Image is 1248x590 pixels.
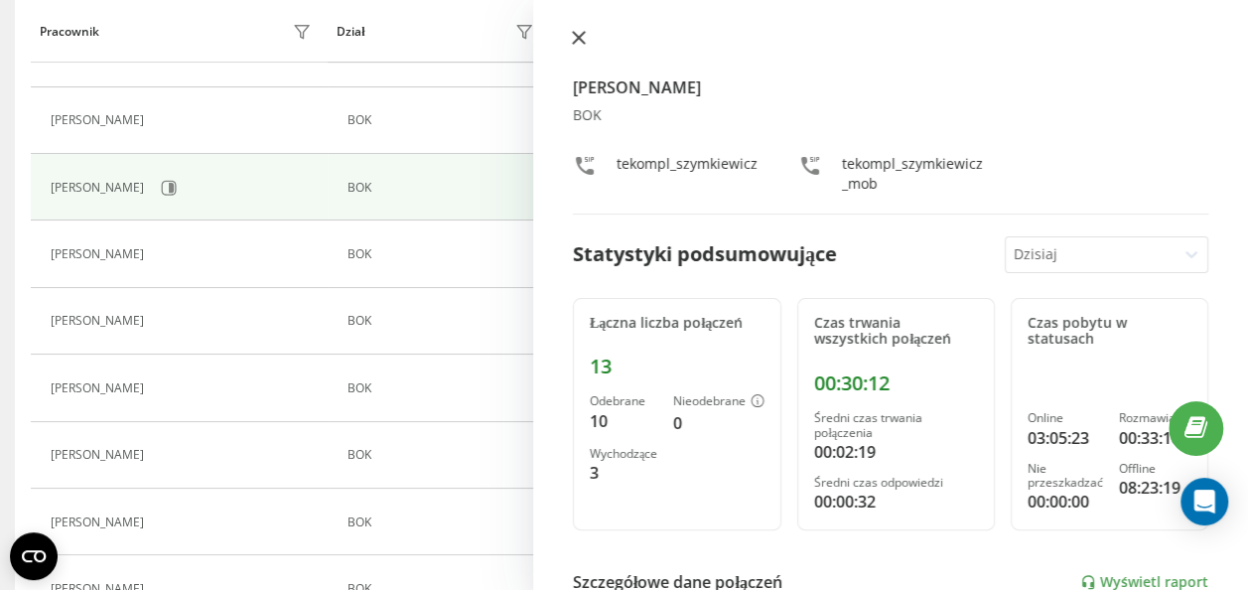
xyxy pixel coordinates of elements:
div: 10 [590,409,657,433]
h4: [PERSON_NAME] [573,75,1208,99]
div: tekompl_szymkiewicz [617,154,758,194]
div: Czas trwania wszystkich połączeń [814,315,978,349]
div: [PERSON_NAME] [51,448,149,462]
div: Dział [337,25,364,39]
div: BOK [573,107,1208,124]
div: [PERSON_NAME] [51,113,149,127]
div: BOK [347,381,539,395]
div: Średni czas odpowiedzi [814,476,978,490]
div: Offline [1119,462,1191,476]
div: BOK [347,181,539,195]
div: 03:05:23 [1028,426,1103,450]
div: 00:00:00 [1028,490,1103,514]
div: Nieodebrane [673,394,764,410]
div: Rozmawia [1119,411,1191,425]
div: BOK [347,247,539,261]
div: 00:30:12 [814,371,978,395]
div: BOK [347,314,539,328]
div: [PERSON_NAME] [51,381,149,395]
div: Nie przeszkadzać [1028,462,1103,491]
div: Online [1028,411,1103,425]
div: [PERSON_NAME] [51,181,149,195]
div: Odebrane [590,394,657,408]
div: Statystyki podsumowujące [573,239,837,269]
div: [PERSON_NAME] [51,247,149,261]
div: 00:33:18 [1119,426,1191,450]
div: 3 [590,461,657,485]
div: [PERSON_NAME] [51,314,149,328]
button: Open CMP widget [10,532,58,580]
div: 13 [590,355,764,378]
div: Pracownik [40,25,99,39]
div: 0 [673,411,764,435]
div: [PERSON_NAME] [51,516,149,529]
div: Open Intercom Messenger [1180,478,1228,525]
div: BOK [347,113,539,127]
div: 08:23:19 [1119,476,1191,500]
div: BOK [347,516,539,529]
div: BOK [347,448,539,462]
div: Czas pobytu w statusach [1028,315,1191,349]
div: Łączna liczba połączeń [590,315,764,332]
div: 00:02:19 [814,440,978,464]
div: Średni czas trwania połączenia [814,411,978,440]
div: Wychodzące [590,447,657,461]
div: 00:00:32 [814,490,978,514]
div: tekompl_szymkiewicz_mob [842,154,984,194]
